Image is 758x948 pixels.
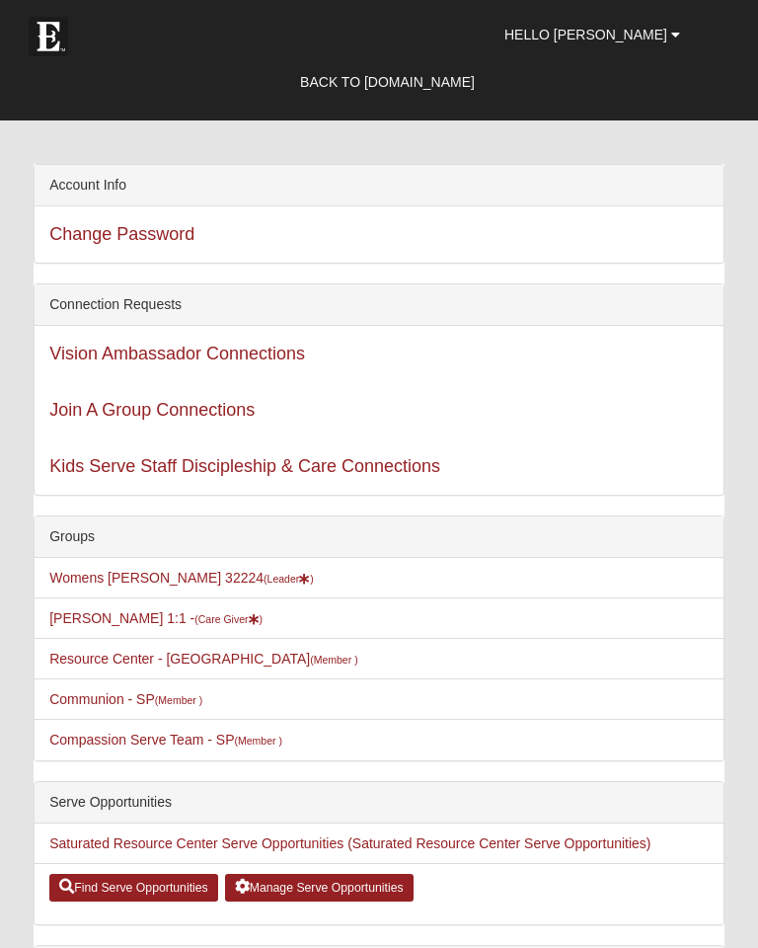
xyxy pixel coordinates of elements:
[49,344,305,363] a: Vision Ambassador Connections
[49,610,263,626] a: [PERSON_NAME] 1:1 -(Care Giver)
[49,400,255,420] a: Join A Group Connections
[194,613,263,625] small: (Care Giver )
[49,456,440,476] a: Kids Serve Staff Discipleship & Care Connections
[35,165,723,206] div: Account Info
[155,694,202,706] small: (Member )
[35,782,723,824] div: Serve Opportunities
[49,691,202,707] a: Communion - SP(Member )
[264,573,314,585] small: (Leader )
[225,874,414,902] a: Manage Serve Opportunities
[504,27,667,42] span: Hello [PERSON_NAME]
[35,284,723,326] div: Connection Requests
[234,735,281,747] small: (Member )
[35,516,723,558] div: Groups
[49,570,314,586] a: Womens [PERSON_NAME] 32224(Leader)
[310,654,357,666] small: (Member )
[490,10,695,59] a: Hello [PERSON_NAME]
[29,17,68,56] img: Eleven22 logo
[49,224,194,244] a: Change Password
[49,874,218,902] a: Find Serve Opportunities
[49,835,650,851] a: Saturated Resource Center Serve Opportunities (Saturated Resource Center Serve Opportunities)
[285,57,490,107] a: Back to [DOMAIN_NAME]
[49,651,357,667] a: Resource Center - [GEOGRAPHIC_DATA](Member )
[49,732,282,748] a: Compassion Serve Team - SP(Member )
